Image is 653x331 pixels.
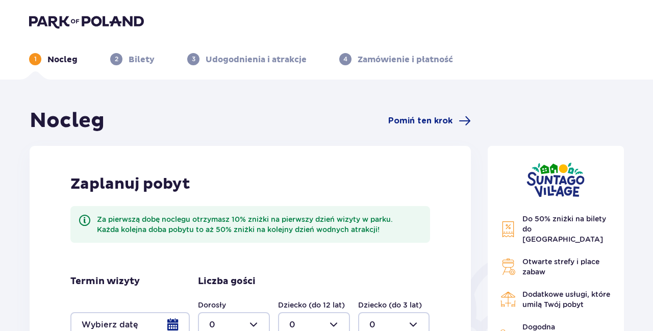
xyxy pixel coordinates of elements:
[198,275,256,288] p: Liczba gości
[343,55,347,64] p: 4
[70,275,140,288] p: Termin wizyty
[206,54,307,65] p: Udogodnienia i atrakcje
[198,300,226,310] label: Dorosły
[34,55,37,64] p: 1
[30,108,105,134] h1: Nocleg
[278,300,345,310] label: Dziecko (do 12 lat)
[115,55,118,64] p: 2
[358,54,453,65] p: Zamówienie i płatność
[388,115,471,127] a: Pomiń ten krok
[358,300,422,310] label: Dziecko (do 3 lat)
[388,115,453,126] span: Pomiń ten krok
[192,55,195,64] p: 3
[500,259,516,275] img: Grill Icon
[29,14,144,29] img: Park of Poland logo
[500,291,516,308] img: Restaurant Icon
[47,54,78,65] p: Nocleg
[129,54,155,65] p: Bilety
[522,258,599,276] span: Otwarte strefy i place zabaw
[500,221,516,238] img: Discount Icon
[522,290,610,309] span: Dodatkowe usługi, które umilą Twój pobyt
[522,215,606,243] span: Do 50% zniżki na bilety do [GEOGRAPHIC_DATA]
[526,162,585,197] img: Suntago Village
[97,214,422,235] div: Za pierwszą dobę noclegu otrzymasz 10% zniżki na pierwszy dzień wizyty w parku. Każda kolejna dob...
[70,174,190,194] p: Zaplanuj pobyt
